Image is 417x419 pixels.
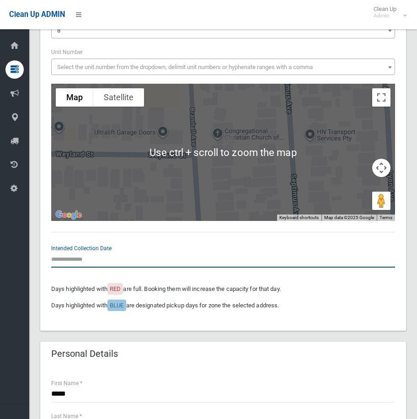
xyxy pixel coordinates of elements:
button: Drag Pegman onto the map to open Street View [372,192,390,210]
span: 8 [51,22,395,38]
small: Admin [374,12,396,19]
span: RED [110,285,121,292]
button: Toggle fullscreen view [372,88,390,107]
p: Days highlighted with are designated pickup days for zone the selected address. [51,300,395,311]
button: Show street map [56,88,93,107]
span: Select the unit number from the dropdown, delimit unit numbers or hyphenate ranges with a comma [57,64,313,70]
img: Google [53,209,84,221]
span: Clean Up ADMIN [9,10,65,19]
p: Days highlighted with are full. Booking them will increase the capacity for that day. [51,284,395,295]
span: 8 [53,24,393,37]
span: BLUE [110,302,123,309]
div: 8 Bramhall Avenue, PUNCHBOWL NSW 2196 [219,130,237,153]
span: Clean Up [369,5,406,19]
button: Map camera controls [372,159,390,177]
span: 8 [57,27,60,34]
a: Terms (opens in new tab) [380,215,392,220]
span: Map data ©2025 Google [324,215,374,220]
a: Open this area in Google Maps (opens a new window) [53,209,84,221]
button: Keyboard shortcuts [279,215,319,221]
header: Personal Details [40,345,129,363]
button: Show satellite imagery [93,88,144,107]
